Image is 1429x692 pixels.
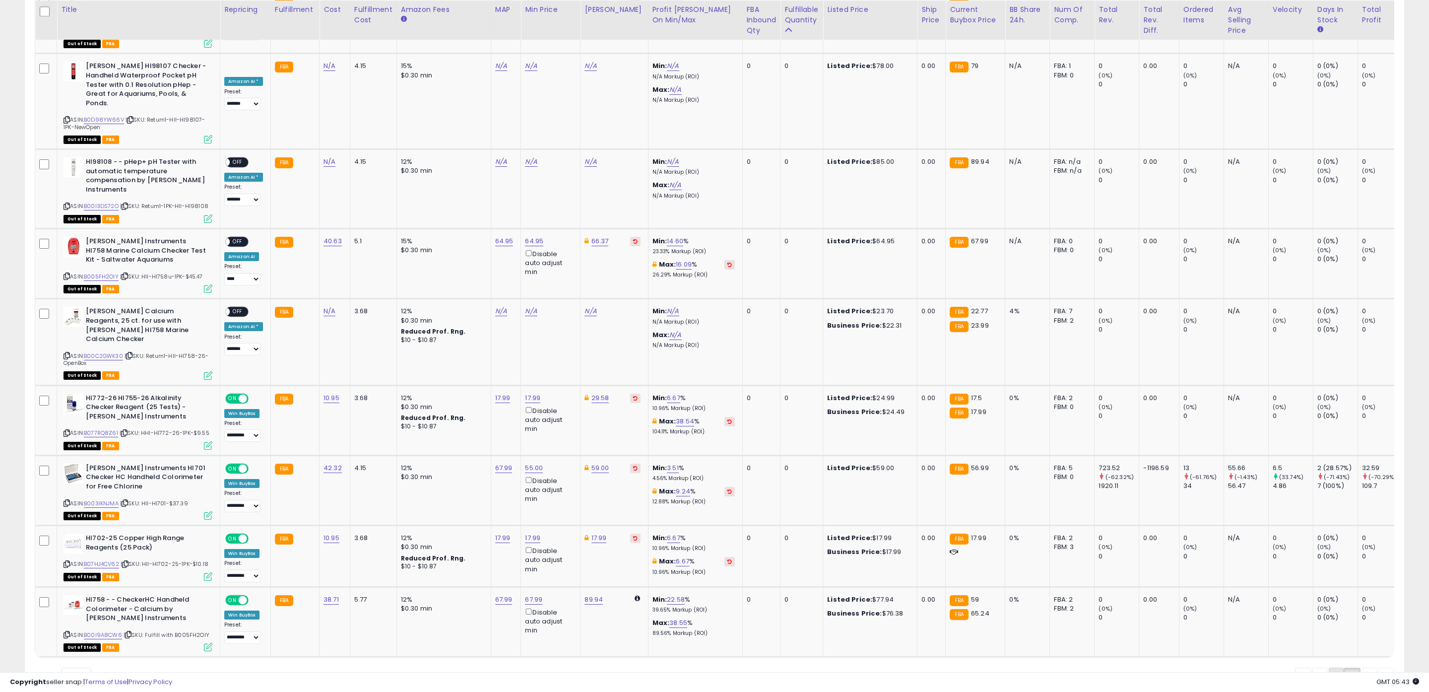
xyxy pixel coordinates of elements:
span: 22.77 [971,306,988,316]
b: HI772-26 HI755-26 Alkalinity Checker Reagent (25 Tests) - [PERSON_NAME] Instruments [86,394,206,424]
span: 67.99 [971,236,988,246]
small: (0%) [1273,317,1287,325]
p: 23.33% Markup (ROI) [652,248,735,255]
a: 29.58 [591,393,609,403]
div: Total Rev. [1099,4,1135,25]
div: FBA: 0 [1054,237,1087,246]
b: [PERSON_NAME] Calcium Reagents, 25 ct. for use with [PERSON_NAME] HI758 Marine Calcium Checker [86,307,206,346]
img: 41mwNTeEM8L._SL40_.jpg [64,464,83,484]
div: Preset: [224,263,263,285]
b: [PERSON_NAME] Instruments HI758 Marine Calcium Checker Test Kit - Saltwater Aquariums [86,237,206,267]
a: 66.37 [591,236,609,246]
div: 0 [1362,237,1402,246]
div: $22.31 [827,321,909,330]
div: % [652,237,735,255]
b: Min: [652,393,667,403]
div: [PERSON_NAME] [585,4,644,15]
div: Ordered Items [1183,4,1220,25]
div: Amazon AI * [224,173,263,182]
a: 6.67 [676,556,689,566]
small: FBA [950,321,968,332]
p: N/A Markup (ROI) [652,319,735,326]
a: 6.67 [667,533,680,543]
a: 17.99 [525,393,540,403]
span: FBA [102,40,119,48]
a: N/A [667,61,679,71]
div: 0 [747,237,773,246]
a: B0D98YW66V [84,116,124,124]
a: 14.60 [667,236,683,246]
div: 0 (0%) [1317,307,1358,316]
div: Preset: [224,334,263,356]
div: 0 (0%) [1317,176,1358,185]
a: 17.99 [495,533,511,543]
a: N/A [324,157,335,167]
div: 5.1 [354,237,389,246]
div: N/A [1228,157,1261,166]
div: 0.00 [921,62,938,70]
span: | SKU: Return1-1PK-HII-HI98108 [120,202,208,210]
div: 0 [1183,157,1224,166]
p: 26.29% Markup (ROI) [652,272,735,278]
div: 0 [784,157,815,166]
a: 38.55 [669,618,687,628]
div: Preset: [224,184,263,206]
div: Fulfillment Cost [354,4,392,25]
div: 0 [747,157,773,166]
a: 67.99 [525,595,542,605]
div: 0 [784,62,815,70]
small: (0%) [1317,317,1331,325]
small: (0%) [1362,167,1376,175]
div: $0.30 min [401,246,483,255]
div: 0.00 [1143,157,1171,166]
img: 31+7-MkSL3L._SL40_.jpg [64,534,83,554]
p: N/A Markup (ROI) [652,342,735,349]
div: 0 [1183,62,1224,70]
div: FBM: 0 [1054,71,1087,80]
a: 55.00 [525,463,543,473]
div: Amazon Fees [401,4,487,15]
a: B005FH2OIY [84,273,119,281]
div: $23.70 [827,307,909,316]
div: N/A [1009,237,1042,246]
div: 0 [1273,176,1313,185]
div: 0 [1362,62,1402,70]
div: 0 [1183,80,1224,89]
div: 0 [1099,307,1139,316]
div: 0 [784,394,815,403]
span: All listings that are currently out of stock and unavailable for purchase on Amazon [64,40,101,48]
a: 64.95 [525,236,543,246]
div: 0.00 [921,394,938,403]
small: (0%) [1099,167,1112,175]
div: 0 [1362,157,1402,166]
div: $85.00 [827,157,909,166]
a: N/A [669,180,681,190]
div: 3.68 [354,394,389,403]
div: Avg Selling Price [1228,4,1264,36]
div: 0 [1273,157,1313,166]
div: N/A [1009,62,1042,70]
span: | SKU: HII-HI758u-1PK-$45.47 [120,273,203,280]
a: 22.58 [667,595,685,605]
th: The percentage added to the cost of goods (COGS) that forms the calculator for Min & Max prices. [648,0,742,40]
a: 6.67 [667,393,680,403]
a: N/A [324,306,335,316]
div: 0 [1099,237,1139,246]
a: 40.63 [324,236,342,246]
small: (0%) [1273,246,1287,254]
span: 79 [971,61,978,70]
span: OFF [230,238,246,246]
div: ASIN: [64,62,212,142]
div: 0 (0%) [1317,255,1358,264]
div: 0 [1273,62,1313,70]
small: FBA [275,157,293,168]
div: N/A [1228,307,1261,316]
a: 16.09 [676,260,692,270]
img: 218FffHBSrL._SL40_.jpg [64,62,83,81]
div: % [652,260,735,278]
div: 0 [1183,394,1224,403]
a: N/A [495,306,507,316]
small: (0%) [1317,246,1331,254]
a: N/A [525,306,537,316]
div: 15% [401,62,483,70]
